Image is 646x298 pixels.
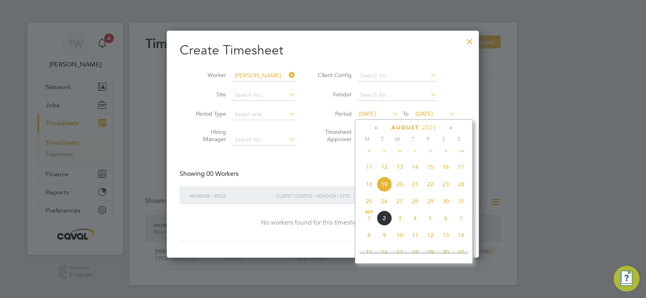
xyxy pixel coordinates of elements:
span: 8 [423,142,438,158]
span: 11 [361,159,377,175]
input: Search for... [232,70,295,81]
span: 5 [423,210,438,226]
span: S [436,135,451,143]
span: 2025 [422,124,436,131]
span: 26 [377,194,392,209]
span: 12 [423,227,438,243]
span: T [375,135,390,143]
span: 5 [377,142,392,158]
span: 14 [407,159,423,175]
span: 28 [407,194,423,209]
span: 13 [392,159,407,175]
span: [DATE] [359,110,376,117]
div: Worker / Role [188,186,274,205]
label: Period Type [190,110,226,117]
span: 9 [438,142,453,158]
input: Search for... [232,90,295,101]
span: 6 [438,210,453,226]
label: Worker [190,71,226,79]
span: W [390,135,405,143]
div: Showing [180,170,240,178]
span: 4 [361,142,377,158]
div: Client Config / Vendor / Site [274,186,404,205]
span: T [405,135,421,143]
span: 17 [392,244,407,260]
span: 00 Workers [206,170,239,178]
label: Timesheet Approver [315,128,352,143]
input: Search for... [232,134,295,146]
span: 21 [453,244,469,260]
label: Site [190,91,226,98]
span: 15 [361,244,377,260]
span: 12 [377,159,392,175]
span: 2 [377,210,392,226]
span: 3 [392,210,407,226]
span: 17 [453,159,469,175]
span: F [421,135,436,143]
span: 13 [438,227,453,243]
span: 4 [407,210,423,226]
span: 20 [392,177,407,192]
span: 7 [407,142,423,158]
span: 10 [392,227,407,243]
span: S [451,135,467,143]
span: 27 [392,194,407,209]
input: Search for... [357,70,437,81]
input: Search for... [357,90,437,101]
span: 15 [423,159,438,175]
span: 9 [377,227,392,243]
span: 21 [407,177,423,192]
span: 31 [453,194,469,209]
span: 20 [438,244,453,260]
span: 18 [407,244,423,260]
span: 19 [377,177,392,192]
span: 11 [407,227,423,243]
label: Hiring Manager [190,128,226,143]
span: M [359,135,375,143]
span: 24 [453,177,469,192]
button: Engage Resource Center [614,266,640,292]
span: 23 [438,177,453,192]
span: 30 [438,194,453,209]
span: 29 [423,194,438,209]
span: 14 [453,227,469,243]
span: 19 [423,244,438,260]
span: To [401,108,411,119]
label: Period [315,110,352,117]
span: 25 [361,194,377,209]
span: 16 [438,159,453,175]
label: Client Config [315,71,352,79]
span: Sep [361,210,377,215]
div: No workers found for this timesheet period. [188,219,458,227]
span: 10 [453,142,469,158]
span: 8 [361,227,377,243]
span: [DATE] [415,110,433,117]
span: 1 [361,210,377,226]
span: 18 [361,177,377,192]
span: August [391,124,419,131]
span: 22 [423,177,438,192]
span: 7 [453,210,469,226]
span: 6 [392,142,407,158]
input: Select one [232,109,295,120]
span: 16 [377,244,392,260]
h2: Create Timesheet [180,42,466,59]
label: Vendor [315,91,352,98]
